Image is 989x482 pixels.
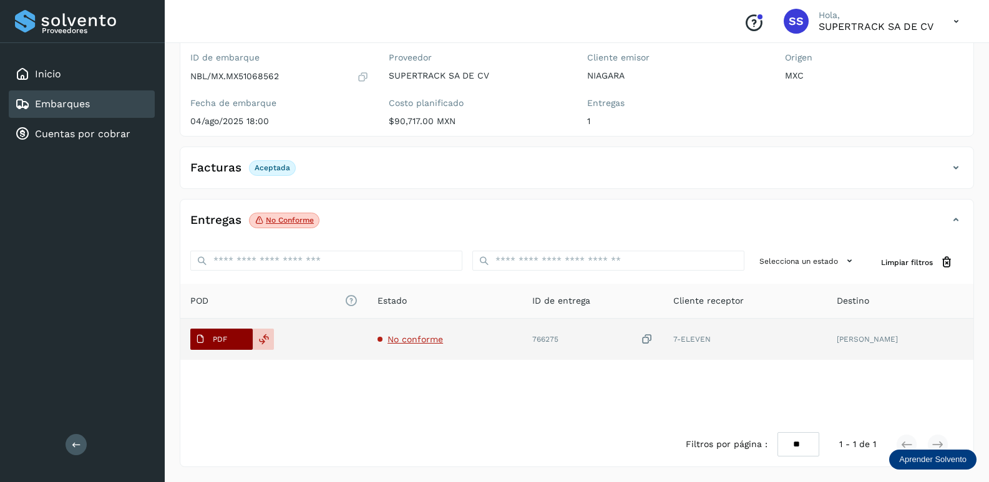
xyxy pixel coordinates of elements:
p: $90,717.00 MXN [389,116,567,127]
span: Cliente receptor [673,294,744,307]
p: SUPERTRACK SA DE CV [389,70,567,81]
p: Proveedores [42,26,150,35]
div: Cuentas por cobrar [9,120,155,148]
label: Costo planificado [389,98,567,108]
p: 1 [587,116,766,127]
label: Proveedor [389,52,567,63]
span: Limpiar filtros [881,257,933,268]
label: Origen [785,52,963,63]
p: MXC [785,70,963,81]
p: NBL/MX.MX51068562 [190,71,279,82]
h4: Facturas [190,161,241,175]
span: Filtros por página : [686,438,767,451]
td: 7-ELEVEN [663,319,827,360]
button: Selecciona un estado [754,251,861,271]
div: Embarques [9,90,155,118]
span: Estado [378,294,407,307]
span: Destino [837,294,869,307]
span: 1 - 1 de 1 [839,438,876,451]
label: Cliente emisor [587,52,766,63]
td: [PERSON_NAME] [827,319,973,360]
p: PDF [213,335,227,344]
a: Inicio [35,68,61,80]
p: Aprender Solvento [899,455,967,465]
div: Aprender Solvento [889,450,977,470]
button: PDF [190,329,253,350]
p: Hola, [819,10,933,21]
span: POD [190,294,358,307]
p: SUPERTRACK SA DE CV [819,21,933,32]
h4: Entregas [190,213,241,228]
div: FacturasAceptada [180,157,973,188]
p: 04/ago/2025 18:00 [190,116,369,127]
p: No conforme [266,216,314,224]
div: Inicio [9,60,155,88]
div: Reemplazar POD [253,329,274,350]
label: Entregas [587,98,766,108]
a: Embarques [35,98,90,110]
p: NIAGARA [587,70,766,81]
label: Fecha de embarque [190,98,369,108]
p: Aceptada [255,163,290,172]
div: 766275 [532,333,653,346]
label: ID de embarque [190,52,369,63]
button: Limpiar filtros [871,251,963,274]
div: EntregasNo conforme [180,210,973,241]
a: Cuentas por cobrar [35,128,130,140]
span: ID de entrega [532,294,590,307]
span: No conforme [387,334,443,344]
